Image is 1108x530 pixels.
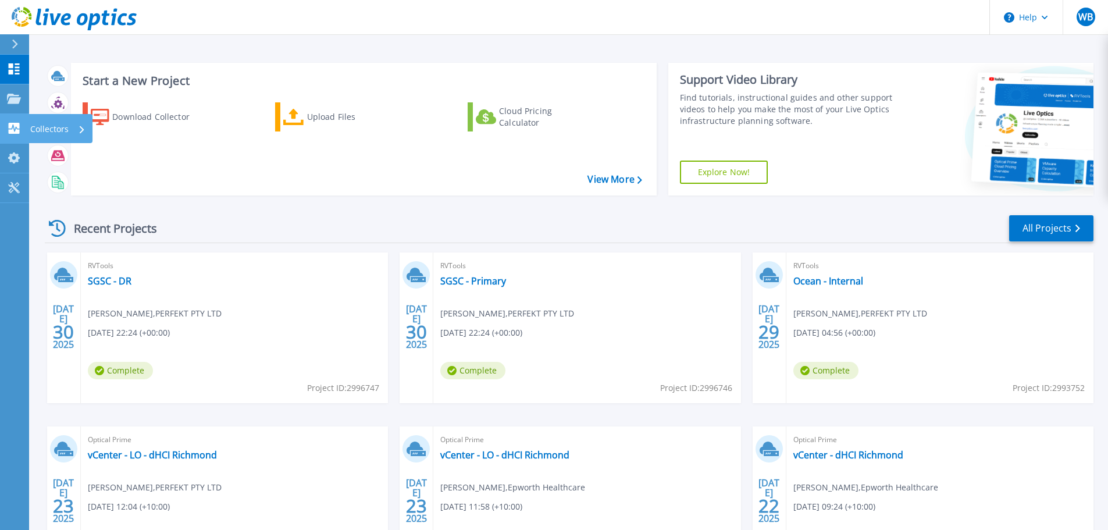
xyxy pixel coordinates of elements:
div: Support Video Library [680,72,897,87]
span: Project ID: 2996746 [660,382,732,394]
span: Optical Prime [793,433,1086,446]
div: Find tutorials, instructional guides and other support videos to help you make the most of your L... [680,92,897,127]
span: [PERSON_NAME] , PERFEKT PTY LTD [88,481,222,494]
div: [DATE] 2025 [758,305,780,348]
a: SGSC - DR [88,275,131,287]
span: [DATE] 12:04 (+10:00) [88,500,170,513]
span: [DATE] 22:24 (+00:00) [440,326,522,339]
span: Complete [440,362,505,379]
a: vCenter - dHCI Richmond [793,449,903,461]
a: View More [587,174,642,185]
span: Optical Prime [88,433,381,446]
a: Download Collector [83,102,212,131]
div: [DATE] 2025 [405,479,427,522]
div: [DATE] 2025 [52,479,74,522]
a: Upload Files [275,102,405,131]
a: Ocean - Internal [793,275,863,287]
span: 30 [53,327,74,337]
a: vCenter - LO - dHCI Richmond [88,449,217,461]
span: [PERSON_NAME] , PERFEKT PTY LTD [793,307,927,320]
span: [DATE] 22:24 (+00:00) [88,326,170,339]
div: Download Collector [112,105,205,129]
span: Complete [88,362,153,379]
span: [DATE] 11:58 (+10:00) [440,500,522,513]
span: 22 [758,501,779,511]
span: WB [1078,12,1093,22]
div: [DATE] 2025 [52,305,74,348]
span: 23 [53,501,74,511]
span: Optical Prime [440,433,733,446]
span: [DATE] 09:24 (+10:00) [793,500,875,513]
span: RVTools [793,259,1086,272]
span: RVTools [440,259,733,272]
span: Complete [793,362,858,379]
a: Explore Now! [680,161,768,184]
span: [DATE] 04:56 (+00:00) [793,326,875,339]
span: RVTools [88,259,381,272]
a: SGSC - Primary [440,275,506,287]
div: Recent Projects [45,214,173,243]
div: [DATE] 2025 [758,479,780,522]
a: All Projects [1009,215,1093,241]
span: 29 [758,327,779,337]
span: Project ID: 2993752 [1013,382,1085,394]
span: [PERSON_NAME] , PERFEKT PTY LTD [440,307,574,320]
h3: Start a New Project [83,74,642,87]
a: Cloud Pricing Calculator [468,102,597,131]
span: 23 [406,501,427,511]
span: [PERSON_NAME] , Epworth Healthcare [793,481,938,494]
p: Collectors [30,114,69,144]
span: [PERSON_NAME] , PERFEKT PTY LTD [88,307,222,320]
div: Upload Files [307,105,400,129]
span: Project ID: 2996747 [307,382,379,394]
a: vCenter - LO - dHCI Richmond [440,449,569,461]
div: [DATE] 2025 [405,305,427,348]
div: Cloud Pricing Calculator [499,105,592,129]
span: [PERSON_NAME] , Epworth Healthcare [440,481,585,494]
span: 30 [406,327,427,337]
